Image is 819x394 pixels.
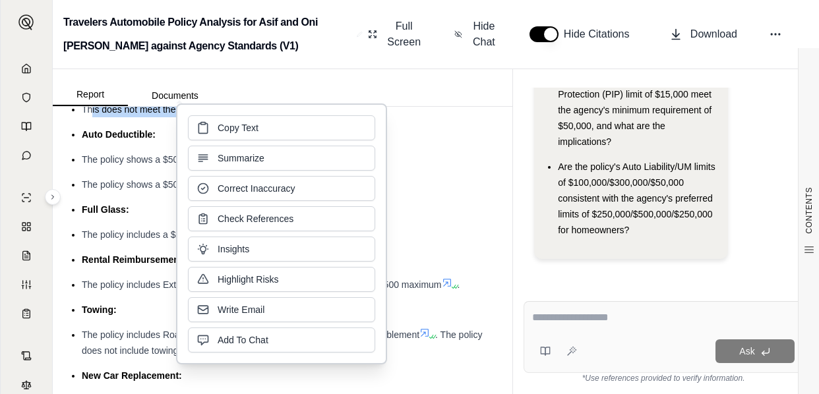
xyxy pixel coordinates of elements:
button: Download [664,21,743,47]
span: Copy Text [218,121,258,134]
span: Full Glass: [82,204,129,215]
span: Insights [218,242,249,256]
span: This does not meet the $50,000 minimum limit. [82,104,273,115]
span: Are the policy's Auto Liability/UM limits of $100,000/$300,000/$50,000 consistent with the agency... [558,161,715,235]
span: Add To Chat [218,333,268,347]
button: Hide Chat [449,13,503,55]
span: Summarize [218,152,264,165]
span: Does the current Personal Injury Protection (PIP) limit of $15,000 meet the agency's minimum requ... [558,73,712,147]
button: Copy Text [188,115,375,140]
button: Expand sidebar [45,189,61,205]
span: Write Email [218,303,264,316]
button: Expand sidebar [13,9,40,36]
span: Ask [739,346,754,356]
span: The policy includes Extended Transportation Expenses of $50 per day/$1,500 maximum [82,279,442,290]
span: Highlight Risks [218,273,279,286]
span: CONTENTS [804,187,814,234]
button: Report [53,84,128,106]
a: Documents Vault [9,84,44,111]
span: Hide Citations [564,26,638,42]
button: Full Screen [363,13,428,55]
span: Auto Deductible: [82,129,156,140]
span: The policy shows a $500 deductible for Comprehensive [82,179,309,190]
button: Highlight Risks [188,267,375,292]
a: Single Policy [9,184,44,211]
button: Documents [128,85,222,106]
div: *Use references provided to verify information. [524,373,803,383]
span: Correct Inaccuracy [218,182,295,195]
span: The policy includes a $50 deductible for glass [82,229,268,240]
a: Custom Report [9,271,44,298]
a: Claim Coverage [9,242,44,269]
button: Summarize [188,146,375,171]
button: Add To Chat [188,327,375,352]
span: The policy includes Roadside Assistance Coverage up to 15 miles per disablement [82,329,419,340]
span: Check References [218,212,293,225]
button: Check References [188,206,375,231]
a: Chat [9,142,44,169]
h2: Travelers Automobile Policy Analysis for Asif and Oni [PERSON_NAME] against Agency Standards (V1) [63,11,351,58]
span: Hide Chat [470,18,498,50]
a: Prompt Library [9,113,44,140]
a: Home [9,55,44,82]
span: Towing: [82,304,117,315]
span: Download [690,26,737,42]
span: . [458,279,460,290]
button: Ask [715,339,795,363]
span: Full Screen [385,18,423,50]
button: Correct Inaccuracy [188,176,375,201]
button: Write Email [188,297,375,322]
a: Contract Analysis [9,343,44,369]
button: Insights [188,237,375,262]
span: New Car Replacement: [82,370,182,381]
img: Expand sidebar [18,14,34,30]
span: Rental Reimbursement: [82,254,185,265]
span: The policy shows a $500 deductible for Collision [82,154,279,165]
a: Coverage Table [9,300,44,327]
a: Policy Comparisons [9,213,44,240]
